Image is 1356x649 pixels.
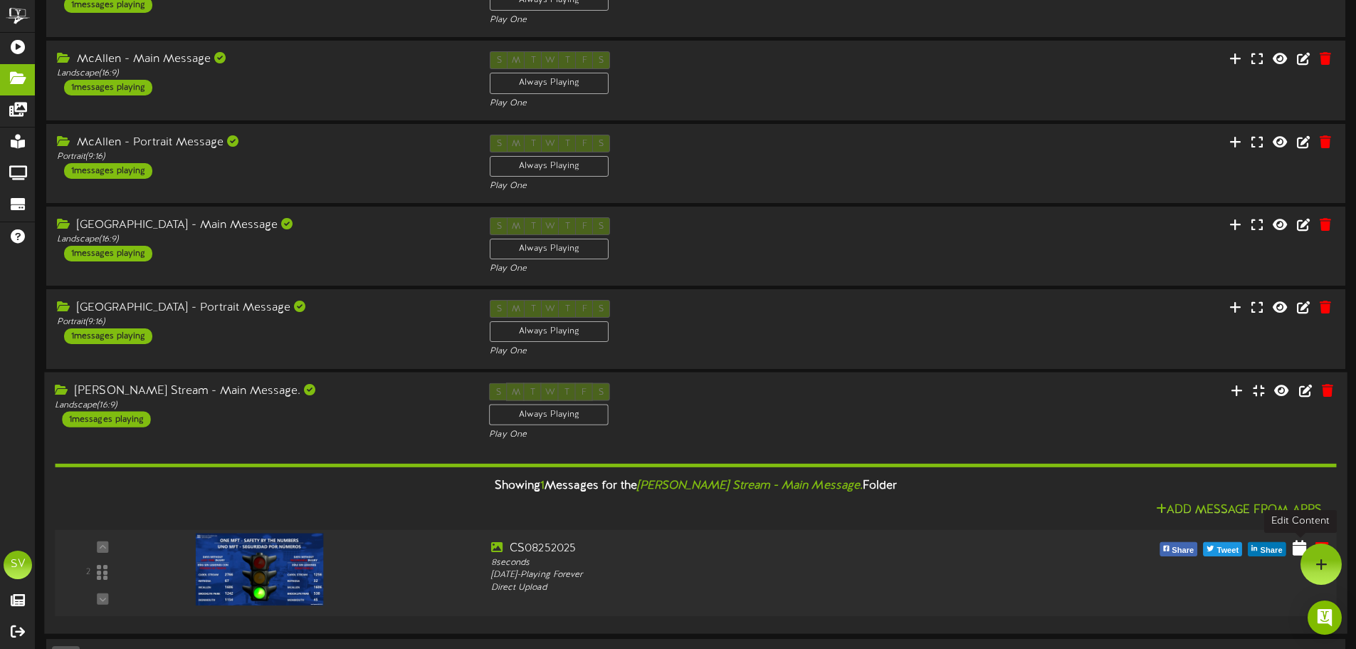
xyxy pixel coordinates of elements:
span: Share [1258,543,1286,559]
span: Share [1169,543,1197,559]
div: SV [4,551,32,579]
div: Play One [489,428,902,440]
div: Play One [490,263,901,275]
div: McAllen - Portrait Message [57,135,468,151]
div: Portrait ( 9:16 ) [57,151,468,163]
div: Play One [490,14,901,26]
div: Always Playing [490,73,609,93]
div: 8 seconds [491,556,1009,568]
button: Add Message From Apps [1152,502,1326,519]
button: Share [1248,541,1286,556]
div: Showing Messages for the Folder [44,471,1347,502]
div: [DATE] - Playing Forever [491,569,1009,581]
div: Always Playing [490,239,609,259]
div: Portrait ( 9:16 ) [57,316,468,328]
img: 25100b64-e4ce-4cbf-a383-5f97c07a07d5.jpg [196,533,324,605]
div: CS08252025 [491,540,1009,556]
div: Always Playing [489,404,609,425]
i: [PERSON_NAME] Stream - Main Message. [637,479,863,492]
button: Tweet [1203,541,1242,556]
div: 1 messages playing [64,246,152,261]
button: Share [1160,541,1197,556]
div: 1 messages playing [64,163,152,179]
div: 1 messages playing [64,328,152,344]
div: Play One [490,98,901,110]
div: 1 messages playing [62,411,150,427]
div: Play One [490,180,901,192]
div: McAllen - Main Message [57,51,468,68]
div: Always Playing [490,321,609,342]
span: Tweet [1214,543,1241,559]
div: [GEOGRAPHIC_DATA] - Main Message [57,217,468,234]
div: Play One [490,346,901,358]
div: Landscape ( 16:9 ) [57,68,468,80]
div: Always Playing [490,156,609,177]
div: Open Intercom Messenger [1308,601,1342,635]
span: 1 [540,479,545,492]
div: Direct Upload [491,581,1009,593]
div: [PERSON_NAME] Stream - Main Message. [55,383,468,399]
div: Landscape ( 16:9 ) [57,234,468,246]
div: Landscape ( 16:9 ) [55,399,468,411]
div: [GEOGRAPHIC_DATA] - Portrait Message [57,300,468,316]
div: 1 messages playing [64,80,152,95]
